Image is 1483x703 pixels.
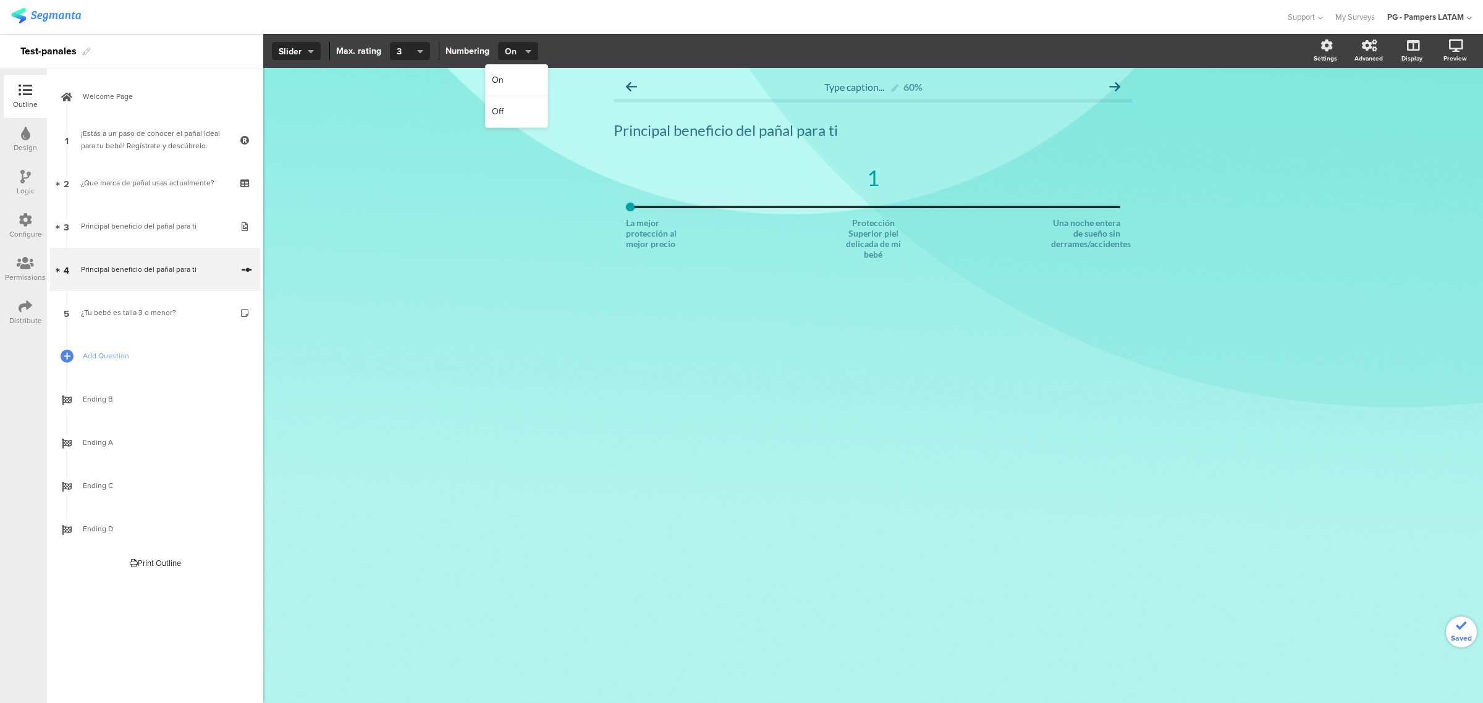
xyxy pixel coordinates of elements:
[397,45,414,58] span: 3
[903,81,923,93] div: 60%
[83,90,241,103] span: Welcome Page
[50,507,260,550] a: Ending D
[1443,54,1467,63] div: Preview
[81,263,232,276] div: Principal beneficio del pañal para ti
[14,142,37,153] div: Design
[824,81,884,93] span: Type caption...
[50,204,260,248] a: 3 Principal beneficio del pañal para ti
[13,99,38,110] div: Outline
[5,272,46,283] div: Permissions
[83,393,241,405] span: Ending B
[1387,11,1464,23] div: PG - Pampers LATAM
[272,42,321,61] button: Slider
[1401,54,1422,63] div: Display
[50,75,260,118] a: Welcome Page
[1354,54,1383,63] div: Advanced
[81,306,229,319] div: ¿Tu bebé es talla 3 o menor?
[81,220,229,232] div: Principal beneficio del pañal para ti
[64,176,69,190] span: 2
[83,350,241,362] span: Add Question
[505,45,529,58] span: On
[626,217,698,259] div: La mejor protección al mejor precio
[81,177,229,189] div: ¿Que marca de pañal usas actualmente?
[50,421,260,464] a: Ending A
[50,377,260,421] a: Ending B
[83,436,241,448] span: Ending A
[81,127,229,152] div: ¡Estás a un paso de conocer el pañal ideal para tu bebé! Regístrate y descúbrelo.
[446,44,489,57] div: Numbering
[1048,217,1120,259] div: Una noche entera de sueño sin derrames/accidentes
[11,8,81,23] img: segmanta logo
[390,42,430,61] button: 3
[50,464,260,507] a: Ending C
[50,248,260,291] a: 4 Principal beneficio del pañal para ti
[492,106,504,118] span: Off
[50,291,260,334] a: 5 ¿Tu bebé es talla 3 o menor?
[130,557,181,569] div: Print Outline
[1451,633,1472,644] span: Saved
[9,315,42,326] div: Distribute
[64,263,69,276] span: 4
[64,219,69,233] span: 3
[17,185,35,196] div: Logic
[83,479,241,492] span: Ending C
[614,121,1133,140] p: Principal beneficio del pañal para ti
[9,229,42,240] div: Configure
[1288,11,1315,23] span: Support
[336,44,381,57] div: Max. rating
[279,45,314,58] span: Slider
[50,161,260,204] a: 2 ¿Que marca de pañal usas actualmente?
[626,164,1120,190] div: 1
[50,118,260,161] a: 1 ¡Estás a un paso de conocer el pañal ideal para tu bebé! Regístrate y descúbrelo.
[83,523,241,535] span: Ending D
[837,217,910,259] div: Protección Superior piel delicada de mi bebé
[65,133,69,146] span: 1
[498,42,538,61] button: On
[64,306,69,319] span: 5
[1314,54,1337,63] div: Settings
[492,74,504,86] span: On
[20,41,77,61] div: Test-panales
